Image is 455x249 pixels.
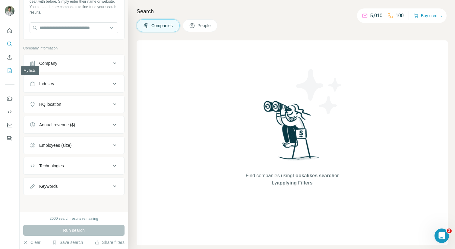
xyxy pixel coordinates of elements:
button: Clear [23,239,40,245]
div: Keywords [39,183,58,189]
button: Annual revenue ($) [24,118,124,132]
p: 100 [396,12,404,19]
button: Industry [24,77,124,91]
button: Enrich CSV [5,52,14,63]
p: Company information [23,46,125,51]
div: Annual revenue ($) [39,122,75,128]
button: Quick start [5,25,14,36]
button: Dashboard [5,120,14,131]
img: Surfe Illustration - Stars [292,65,346,119]
p: 5,010 [370,12,382,19]
button: Share filters [95,239,125,245]
span: Lookalikes search [292,173,334,178]
span: Companies [151,23,173,29]
div: 2000 search results remaining [50,216,98,221]
div: Company [39,60,57,66]
button: Use Surfe API [5,106,14,117]
span: People [197,23,211,29]
iframe: Intercom live chat [434,229,449,243]
button: Company [24,56,124,71]
div: HQ location [39,101,61,107]
div: Technologies [39,163,64,169]
div: Industry [39,81,54,87]
button: Buy credits [414,11,442,20]
img: Avatar [5,6,14,16]
button: Search [5,39,14,49]
span: 2 [447,229,452,233]
button: Keywords [24,179,124,194]
button: Use Surfe on LinkedIn [5,93,14,104]
span: applying Filters [277,180,312,185]
span: Find companies using or by [244,172,340,187]
button: Feedback [5,133,14,144]
button: Employees (size) [24,138,124,153]
button: HQ location [24,97,124,112]
h4: Search [137,7,448,16]
button: Technologies [24,159,124,173]
img: Surfe Illustration - Woman searching with binoculars [261,99,324,166]
button: Save search [52,239,83,245]
div: Employees (size) [39,142,71,148]
button: My lists [5,65,14,76]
